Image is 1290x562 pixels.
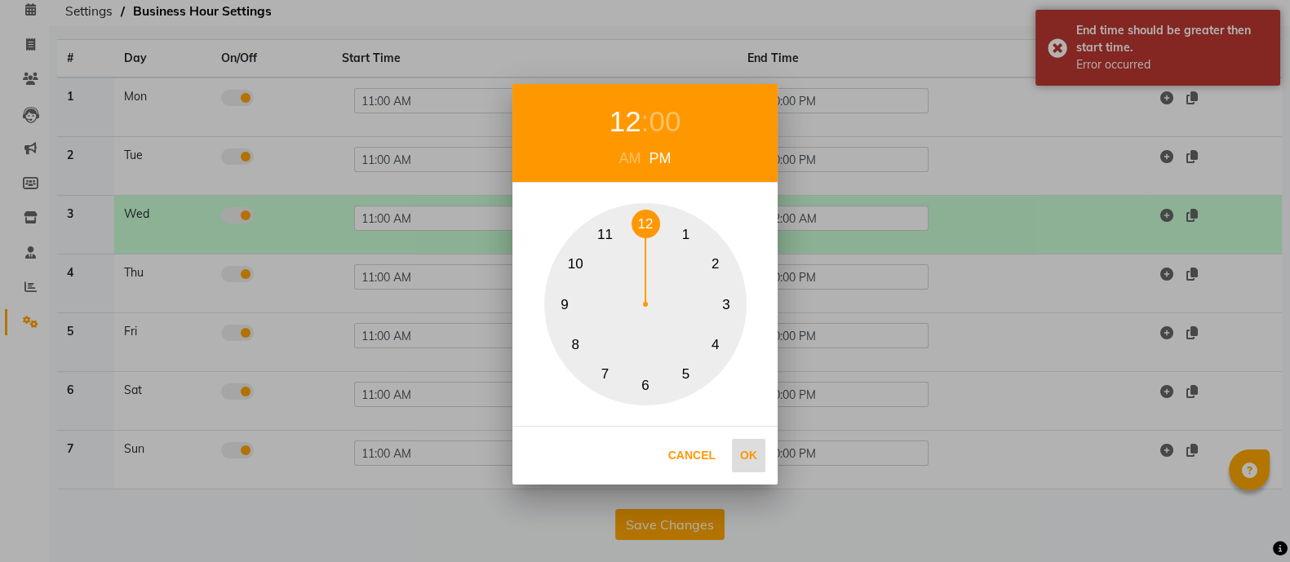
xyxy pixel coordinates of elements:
[672,220,700,249] button: 1
[712,290,741,319] button: 3
[641,105,649,137] span: :
[632,371,660,400] button: 6
[551,290,579,319] button: 9
[649,100,680,144] div: 00
[591,361,619,389] button: 7
[561,250,590,278] button: 10
[610,100,641,144] div: 12
[561,330,590,359] button: 8
[591,220,619,249] button: 11
[632,210,660,238] button: 12
[701,250,729,278] button: 2
[732,439,765,472] button: Ok
[672,361,700,389] button: 5
[660,439,724,472] button: Cancel
[701,330,729,359] button: 4
[645,148,676,170] div: PM
[615,148,645,170] div: AM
